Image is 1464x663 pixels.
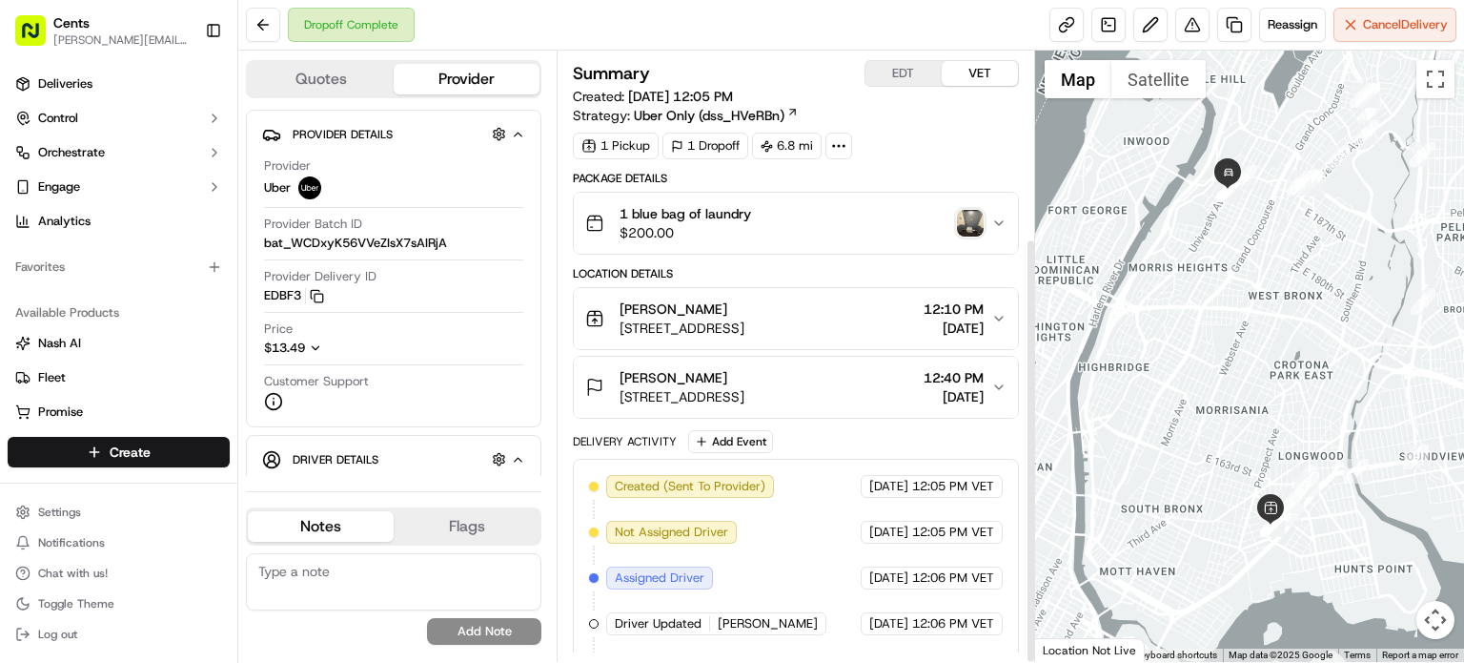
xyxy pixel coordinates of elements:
[1292,170,1317,195] div: 21
[53,32,190,48] button: [PERSON_NAME][EMAIL_ADDRESS][PERSON_NAME][DOMAIN_NAME]
[264,235,447,252] span: bat_WCDxyK56VVeZIsX7sAIRjA
[628,88,733,105] span: [DATE] 12:05 PM
[1333,8,1456,42] button: CancelDelivery
[264,268,376,285] span: Provider Delivery ID
[615,478,765,495] span: Created (Sent To Provider)
[620,319,744,338] span: [STREET_ADDRESS]
[1350,83,1374,108] div: 15
[1216,176,1241,201] div: 28
[38,566,108,581] span: Chat with us!
[620,223,751,242] span: $200.00
[1035,638,1145,662] div: Location Not Live
[1294,472,1319,497] div: 7
[110,443,151,462] span: Create
[1344,459,1369,484] div: 8
[1276,502,1301,527] div: 2
[634,106,799,125] a: Uber Only (dss_HVeRBn)
[38,627,77,642] span: Log out
[573,266,1019,281] div: Location Details
[1301,171,1326,196] div: 18
[262,118,525,150] button: Provider Details
[573,133,659,159] div: 1 Pickup
[38,596,114,611] span: Toggle Theme
[1135,649,1217,662] button: Keyboard shortcuts
[53,13,90,32] button: Cents
[912,478,994,495] span: 12:05 PM VET
[264,373,369,390] span: Customer Support
[924,368,984,387] span: 12:40 PM
[298,176,321,199] img: uber-new-logo.jpeg
[394,64,539,94] button: Provider
[1298,172,1323,197] div: 19
[1410,142,1434,167] div: 11
[8,172,230,202] button: Engage
[38,369,66,386] span: Fleet
[8,252,230,282] div: Favorites
[865,61,942,86] button: EDT
[942,61,1018,86] button: VET
[634,106,784,125] span: Uber Only (dss_HVeRBn)
[869,524,908,541] span: [DATE]
[8,529,230,556] button: Notifications
[1298,170,1323,195] div: 20
[924,387,984,406] span: [DATE]
[8,621,230,648] button: Log out
[1326,145,1351,170] div: 17
[264,157,311,175] span: Provider
[248,511,394,542] button: Notes
[1040,637,1103,662] img: Google
[1287,171,1311,196] div: 22
[1354,120,1379,145] div: 16
[8,499,230,526] button: Settings
[1260,512,1285,537] div: 5
[574,193,1018,254] button: 1 blue bag of laundry$200.00photo_proof_of_pickup image
[8,560,230,587] button: Chat with us!
[264,340,305,356] span: $13.49
[688,430,773,453] button: Add Event
[1357,99,1382,124] div: 12
[8,8,197,53] button: Cents[PERSON_NAME][EMAIL_ADDRESS][PERSON_NAME][DOMAIN_NAME]
[1363,16,1448,33] span: Cancel Delivery
[869,615,908,632] span: [DATE]
[1268,16,1317,33] span: Reassign
[1382,650,1458,660] a: Report a map error
[718,615,818,632] span: [PERSON_NAME]
[1416,601,1454,639] button: Map camera controls
[293,127,393,142] span: Provider Details
[8,397,230,427] button: Promise
[38,178,80,196] span: Engage
[1259,8,1326,42] button: Reassign
[573,171,1019,186] div: Package Details
[264,179,291,197] span: Uber
[15,335,222,352] a: Nash AI
[1404,445,1429,469] div: 9
[1279,488,1304,513] div: 6
[38,404,83,421] span: Promise
[573,434,677,449] div: Delivery Activity
[38,335,81,352] span: Nash AI
[912,570,994,587] span: 12:06 PM VET
[1216,177,1241,202] div: 27
[924,300,984,319] span: 12:10 PM
[615,615,701,632] span: Driver Updated
[912,615,994,632] span: 12:06 PM VET
[573,87,733,106] span: Created:
[394,511,539,542] button: Flags
[8,298,230,328] div: Available Products
[8,206,230,237] a: Analytics
[8,137,230,168] button: Orchestrate
[574,357,1018,418] button: [PERSON_NAME][STREET_ADDRESS]12:40 PM[DATE]
[620,300,727,319] span: [PERSON_NAME]
[38,535,105,550] span: Notifications
[38,505,81,520] span: Settings
[8,328,230,359] button: Nash AI
[1231,165,1256,190] div: 23
[620,204,751,223] span: 1 blue bag of laundry
[615,524,728,541] span: Not Assigned Driver
[957,210,984,237] img: photo_proof_of_pickup image
[752,133,822,159] div: 6.8 mi
[38,75,92,93] span: Deliveries
[1111,60,1206,98] button: Show satellite imagery
[1045,60,1111,98] button: Show street map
